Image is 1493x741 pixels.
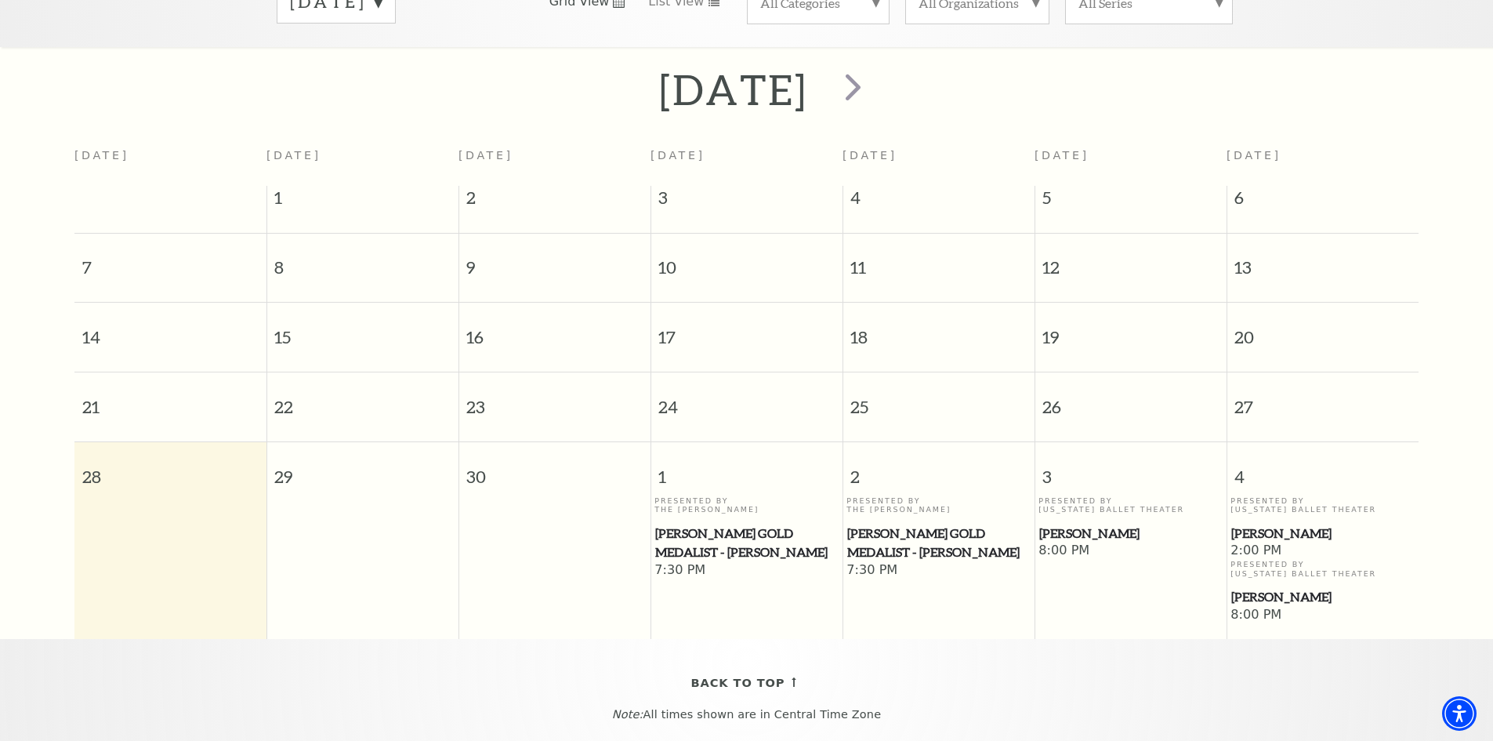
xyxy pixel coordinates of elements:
[15,708,1478,721] p: All times shown are in Central Time Zone
[267,234,458,288] span: 8
[847,524,1030,562] span: [PERSON_NAME] Gold Medalist - [PERSON_NAME]
[650,149,705,162] span: [DATE]
[1039,524,1222,543] span: [PERSON_NAME]
[654,524,839,562] a: Cliburn Gold Medalist - Aristo Sham
[1035,442,1227,496] span: 3
[651,186,843,217] span: 3
[846,496,1031,514] p: Presented By The [PERSON_NAME]
[654,562,839,579] span: 7:30 PM
[1227,372,1419,427] span: 27
[1035,303,1227,357] span: 19
[1231,587,1414,607] span: [PERSON_NAME]
[267,442,458,496] span: 29
[1230,524,1415,543] a: Peter Pan
[843,442,1035,496] span: 2
[1038,543,1223,560] span: 8:00 PM
[267,186,458,217] span: 1
[1442,696,1477,731] div: Accessibility Menu
[843,149,897,162] span: [DATE]
[651,442,843,496] span: 1
[459,303,650,357] span: 16
[1230,607,1415,624] span: 8:00 PM
[1035,234,1227,288] span: 12
[1035,372,1227,427] span: 26
[459,186,650,217] span: 2
[691,674,785,693] span: Back To Top
[1230,496,1415,514] p: Presented By [US_STATE] Ballet Theater
[459,442,650,496] span: 30
[843,186,1035,217] span: 4
[822,62,879,118] button: next
[1038,524,1223,543] a: Peter Pan
[846,562,1031,579] span: 7:30 PM
[651,372,843,427] span: 24
[459,234,650,288] span: 9
[1230,543,1415,560] span: 2:00 PM
[846,524,1031,562] a: Cliburn Gold Medalist - Aristo Sham
[74,140,266,186] th: [DATE]
[1231,524,1414,543] span: [PERSON_NAME]
[459,372,650,427] span: 23
[1227,186,1419,217] span: 6
[1227,303,1419,357] span: 20
[458,149,513,162] span: [DATE]
[266,149,321,162] span: [DATE]
[267,303,458,357] span: 15
[74,442,266,496] span: 28
[655,524,838,562] span: [PERSON_NAME] Gold Medalist - [PERSON_NAME]
[1035,149,1089,162] span: [DATE]
[843,372,1035,427] span: 25
[1227,234,1419,288] span: 13
[612,708,643,721] em: Note:
[1230,560,1415,578] p: Presented By [US_STATE] Ballet Theater
[267,372,458,427] span: 22
[1035,186,1227,217] span: 5
[654,496,839,514] p: Presented By The [PERSON_NAME]
[1230,587,1415,607] a: Peter Pan
[1227,149,1281,162] span: [DATE]
[659,64,807,114] h2: [DATE]
[1038,496,1223,514] p: Presented By [US_STATE] Ballet Theater
[74,303,266,357] span: 14
[1227,442,1419,496] span: 4
[843,303,1035,357] span: 18
[651,234,843,288] span: 10
[843,234,1035,288] span: 11
[74,372,266,427] span: 21
[74,234,266,288] span: 7
[651,303,843,357] span: 17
